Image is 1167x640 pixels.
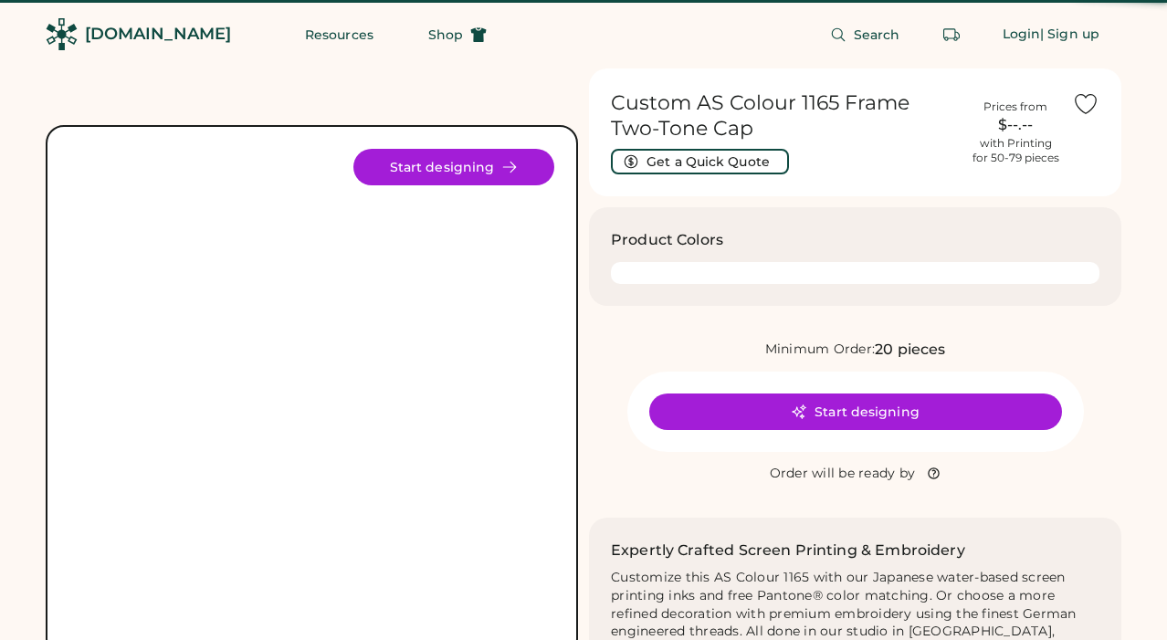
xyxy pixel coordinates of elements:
div: 1165 Style Image [69,149,554,634]
span: Shop [428,28,463,41]
h2: Expertly Crafted Screen Printing & Embroidery [611,540,965,561]
button: Start designing [353,149,554,185]
button: Retrieve an order [933,16,970,53]
img: AS Colour 1165 Product Image [69,149,554,634]
h1: Custom AS Colour 1165 Frame Two-Tone Cap [611,90,959,142]
div: Order will be ready by [770,465,916,483]
div: $--.-- [970,114,1061,136]
div: [DOMAIN_NAME] [85,23,231,46]
div: Minimum Order: [765,341,876,359]
button: Shop [406,16,509,53]
button: Resources [283,16,395,53]
img: Rendered Logo - Screens [46,18,78,50]
div: 20 pieces [875,339,945,361]
div: Prices from [983,100,1047,114]
h3: Product Colors [611,229,723,251]
button: Start designing [649,393,1062,430]
div: | Sign up [1040,26,1099,44]
button: Get a Quick Quote [611,149,789,174]
span: Search [854,28,900,41]
div: with Printing for 50-79 pieces [972,136,1059,165]
button: Search [808,16,922,53]
div: Login [1003,26,1041,44]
